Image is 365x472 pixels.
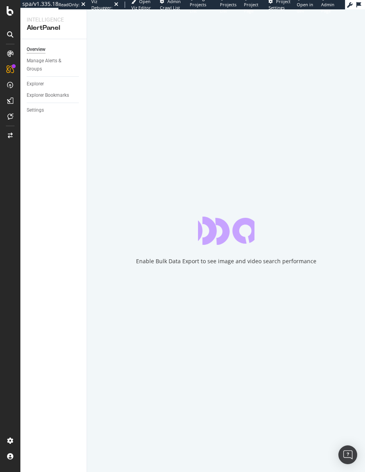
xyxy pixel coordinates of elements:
div: Explorer [27,80,44,88]
a: Settings [27,106,81,114]
div: ReadOnly: [58,2,80,8]
div: Explorer Bookmarks [27,91,69,99]
span: Project Page [244,2,258,14]
div: Overview [27,45,45,54]
a: Explorer [27,80,81,88]
span: Projects List [220,2,236,14]
div: Settings [27,106,44,114]
div: AlertPanel [27,24,80,33]
div: Manage Alerts & Groups [27,57,74,73]
div: animation [198,217,254,245]
div: Enable Bulk Data Export to see image and video search performance [136,257,316,265]
div: Open Intercom Messenger [338,445,357,464]
div: Intelligence [27,16,80,24]
span: Admin Page [321,2,334,14]
a: Explorer Bookmarks [27,91,81,99]
a: Overview [27,45,81,54]
a: Manage Alerts & Groups [27,57,81,73]
span: Open in dev [297,2,313,14]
